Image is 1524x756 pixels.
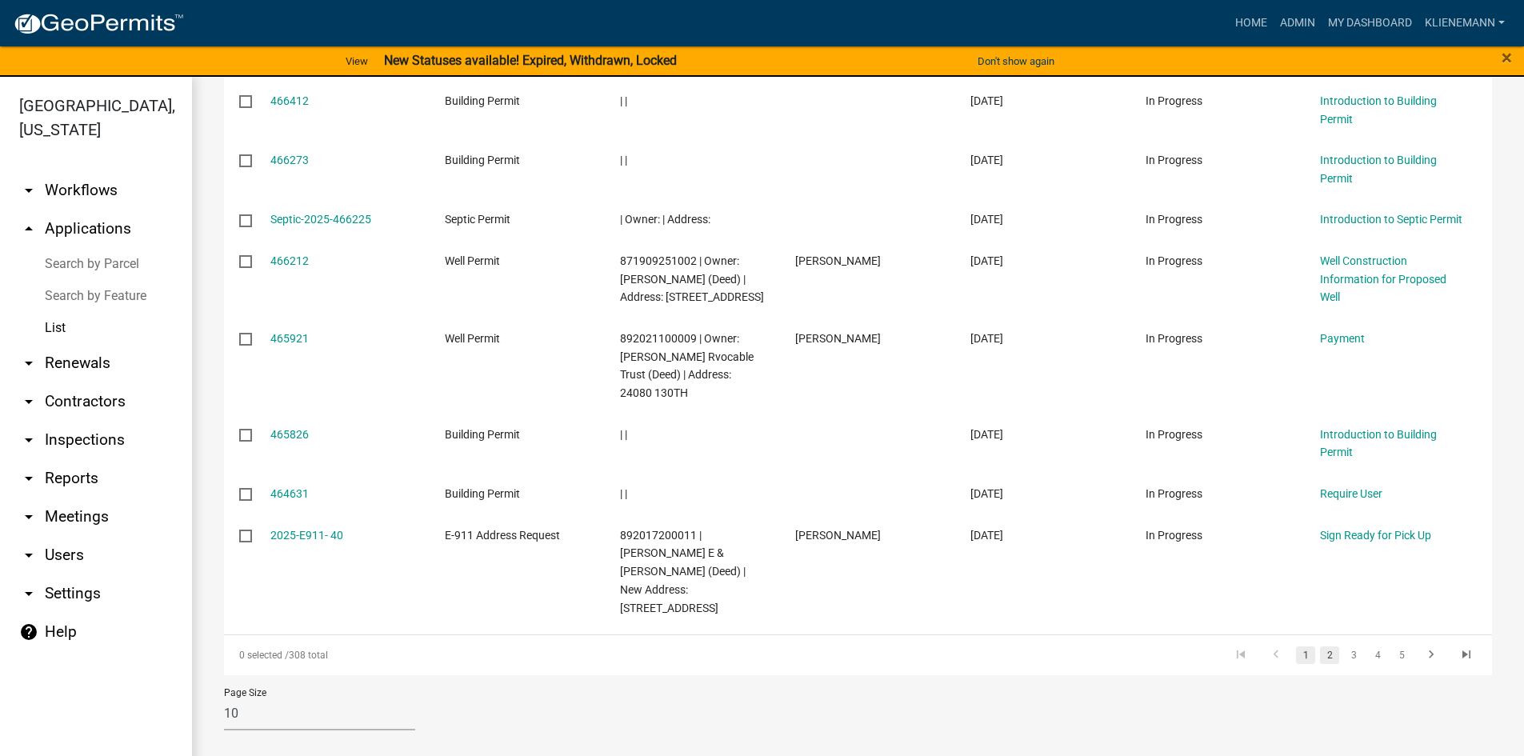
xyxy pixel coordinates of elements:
span: In Progress [1146,254,1202,267]
li: page 2 [1318,642,1342,669]
i: arrow_drop_down [19,584,38,603]
span: | | [620,428,627,441]
a: go to last page [1451,646,1482,664]
i: arrow_drop_up [19,219,38,238]
button: Close [1502,48,1512,67]
span: 08/19/2025 [970,428,1003,441]
a: 4 [1368,646,1387,664]
a: Well Construction Information for Proposed Well [1320,254,1446,304]
span: Well Permit [445,254,500,267]
span: × [1502,46,1512,69]
span: Building Permit [445,94,520,107]
a: 466273 [270,154,309,166]
span: E-911 Address Request [445,529,560,542]
a: go to first page [1226,646,1256,664]
a: 1 [1296,646,1315,664]
a: Sign Ready for Pick Up [1320,529,1431,542]
span: Kendall Lienemann [795,332,881,345]
span: 08/19/2025 [970,94,1003,107]
span: In Progress [1146,213,1202,226]
a: Introduction to Building Permit [1320,428,1437,459]
a: 3 [1344,646,1363,664]
span: 08/15/2025 [970,487,1003,500]
span: | Owner: | Address: [620,213,710,226]
span: 0 selected / [239,650,289,661]
i: arrow_drop_down [19,354,38,373]
li: page 4 [1366,642,1390,669]
span: In Progress [1146,332,1202,345]
span: 08/19/2025 [970,154,1003,166]
span: 871909251002 | Owner: Sizemore, Randy (Deed) | Address: 32563 STATE HIGHWAY 175 [620,254,764,304]
span: 892021100009 | Owner: Molly McDowell-Schipper Rvocable Trust (Deed) | Address: 24080 130TH [620,332,754,399]
span: Kendall Lienemann [795,254,881,267]
i: arrow_drop_down [19,469,38,488]
span: In Progress [1146,94,1202,107]
span: Well Permit [445,332,500,345]
span: 08/19/2025 [970,213,1003,226]
a: 464631 [270,487,309,500]
a: Septic-2025-466225 [270,213,371,226]
span: 08/19/2025 [970,332,1003,345]
strong: New Statuses available! Expired, Withdrawn, Locked [384,53,677,68]
a: 2 [1320,646,1339,664]
a: Payment [1320,332,1365,345]
a: 466212 [270,254,309,267]
a: Require User [1320,487,1382,500]
span: Building Permit [445,428,520,441]
li: page 5 [1390,642,1414,669]
button: Don't show again [971,48,1061,74]
span: 892017200011 | Aldinger, Douglas E & Joanne K (Deed) | New Address: 12053 MM Ave [620,529,746,614]
i: arrow_drop_down [19,507,38,526]
li: page 1 [1294,642,1318,669]
a: klienemann [1418,8,1511,38]
a: Admin [1274,8,1322,38]
span: 08/14/2025 [970,529,1003,542]
span: In Progress [1146,487,1202,500]
a: 466412 [270,94,309,107]
li: page 3 [1342,642,1366,669]
i: help [19,622,38,642]
span: | | [620,487,627,500]
a: 5 [1392,646,1411,664]
a: go to previous page [1261,646,1291,664]
a: Introduction to Building Permit [1320,154,1437,185]
i: arrow_drop_down [19,181,38,200]
div: 308 total [224,635,725,675]
a: go to next page [1416,646,1446,664]
span: Lori Kohart [795,529,881,542]
a: My Dashboard [1322,8,1418,38]
span: Building Permit [445,154,520,166]
span: In Progress [1146,154,1202,166]
span: Septic Permit [445,213,510,226]
a: 465921 [270,332,309,345]
span: In Progress [1146,428,1202,441]
span: 08/19/2025 [970,254,1003,267]
i: arrow_drop_down [19,546,38,565]
a: Introduction to Septic Permit [1320,213,1462,226]
a: 2025-E911- 40 [270,529,343,542]
a: Home [1229,8,1274,38]
span: In Progress [1146,529,1202,542]
i: arrow_drop_down [19,430,38,450]
i: arrow_drop_down [19,392,38,411]
a: View [339,48,374,74]
a: 465826 [270,428,309,441]
span: | | [620,154,627,166]
span: | | [620,94,627,107]
a: Introduction to Building Permit [1320,94,1437,126]
span: Building Permit [445,487,520,500]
